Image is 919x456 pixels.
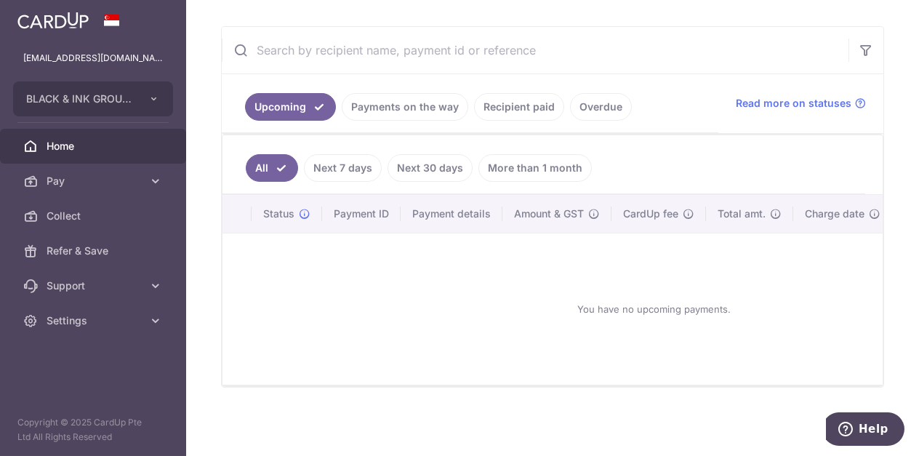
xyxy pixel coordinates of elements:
img: CardUp [17,12,89,29]
input: Search by recipient name, payment id or reference [222,27,848,73]
a: Recipient paid [474,93,564,121]
span: Collect [47,209,143,223]
th: Payment ID [322,195,401,233]
span: BLACK & INK GROUP PTE. LTD [26,92,134,106]
span: Amount & GST [514,207,584,221]
span: Settings [47,313,143,328]
span: CardUp fee [623,207,678,221]
span: Charge date [805,207,864,221]
span: Support [47,279,143,293]
button: BLACK & INK GROUP PTE. LTD [13,81,173,116]
span: Total amt. [718,207,766,221]
a: Next 7 days [304,154,382,182]
span: Status [263,207,294,221]
a: Next 30 days [388,154,473,182]
a: Overdue [570,93,632,121]
a: More than 1 month [478,154,592,182]
a: Upcoming [245,93,336,121]
span: Pay [47,174,143,188]
th: Payment details [401,195,502,233]
span: Home [47,139,143,153]
span: Read more on statuses [736,96,851,111]
a: Read more on statuses [736,96,866,111]
span: Refer & Save [47,244,143,258]
p: [EMAIL_ADDRESS][DOMAIN_NAME] [23,51,163,65]
a: All [246,154,298,182]
a: Payments on the way [342,93,468,121]
iframe: Opens a widget where you can find more information [826,412,904,449]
